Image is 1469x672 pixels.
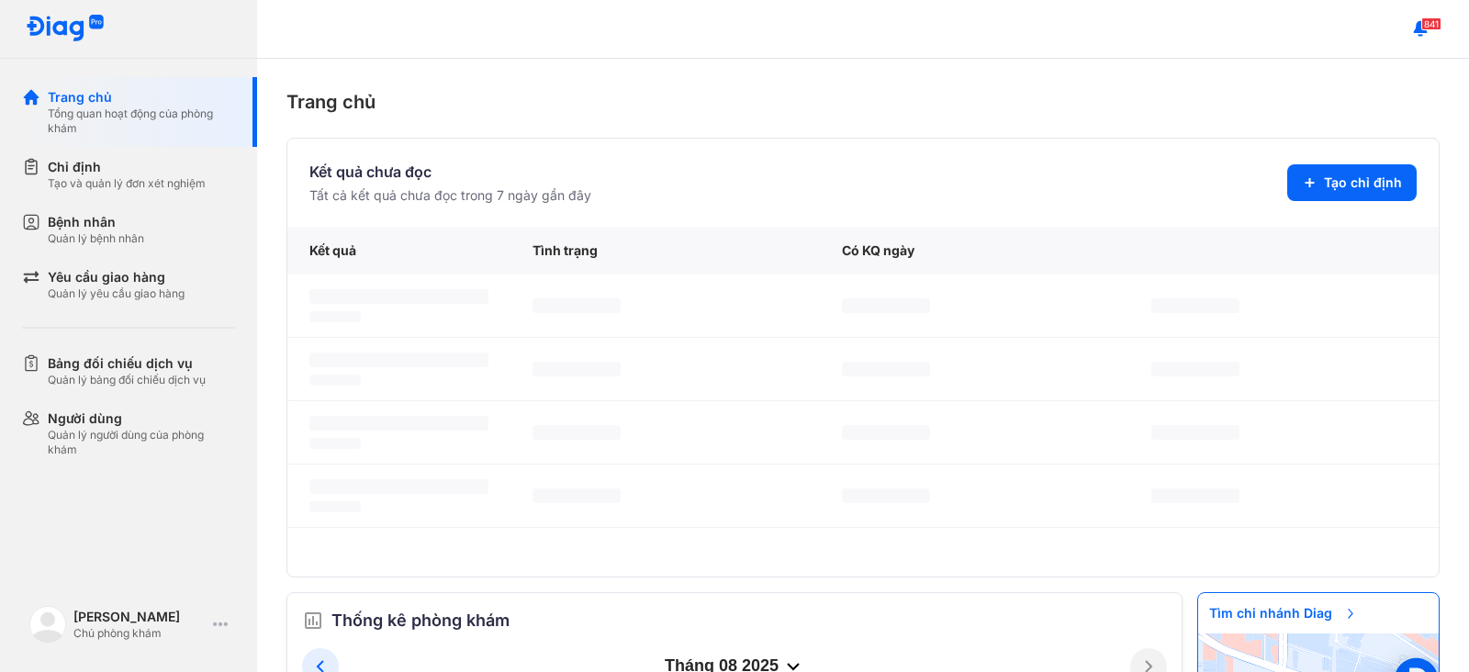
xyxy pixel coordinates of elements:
span: ‌ [533,298,621,313]
span: Tạo chỉ định [1324,174,1402,192]
span: ‌ [1151,425,1239,440]
div: Yêu cầu giao hàng [48,268,185,286]
div: Trang chủ [48,88,235,106]
span: ‌ [309,501,361,512]
span: ‌ [309,311,361,322]
div: Tạo và quản lý đơn xét nghiệm [48,176,206,191]
div: Quản lý bảng đối chiếu dịch vụ [48,373,206,387]
div: Kết quả chưa đọc [309,161,591,183]
span: ‌ [309,289,488,304]
span: Tìm chi nhánh Diag [1198,593,1369,633]
span: ‌ [309,479,488,494]
div: Người dùng [48,409,235,428]
div: Bệnh nhân [48,213,144,231]
span: ‌ [842,298,930,313]
span: ‌ [1151,298,1239,313]
span: ‌ [309,353,488,367]
div: Quản lý người dùng của phòng khám [48,428,235,457]
span: ‌ [842,425,930,440]
span: ‌ [309,375,361,386]
span: ‌ [309,438,361,449]
div: Trang chủ [286,88,1440,116]
img: order.5a6da16c.svg [302,610,324,632]
div: Tình trạng [510,227,820,274]
div: Quản lý yêu cầu giao hàng [48,286,185,301]
button: Tạo chỉ định [1287,164,1417,201]
div: Bảng đối chiếu dịch vụ [48,354,206,373]
span: ‌ [842,488,930,503]
div: [PERSON_NAME] [73,608,206,626]
span: Thống kê phòng khám [331,608,510,633]
span: ‌ [1151,362,1239,376]
div: Kết quả [287,227,510,274]
div: Tất cả kết quả chưa đọc trong 7 ngày gần đây [309,186,591,205]
span: ‌ [842,362,930,376]
span: ‌ [309,416,488,431]
div: Có KQ ngày [820,227,1129,274]
span: ‌ [533,362,621,376]
img: logo [26,15,105,43]
span: 841 [1421,17,1441,30]
span: ‌ [533,488,621,503]
div: Quản lý bệnh nhân [48,231,144,246]
span: ‌ [533,425,621,440]
div: Chủ phòng khám [73,626,206,641]
div: Tổng quan hoạt động của phòng khám [48,106,235,136]
img: logo [29,606,66,643]
div: Chỉ định [48,158,206,176]
span: ‌ [1151,488,1239,503]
